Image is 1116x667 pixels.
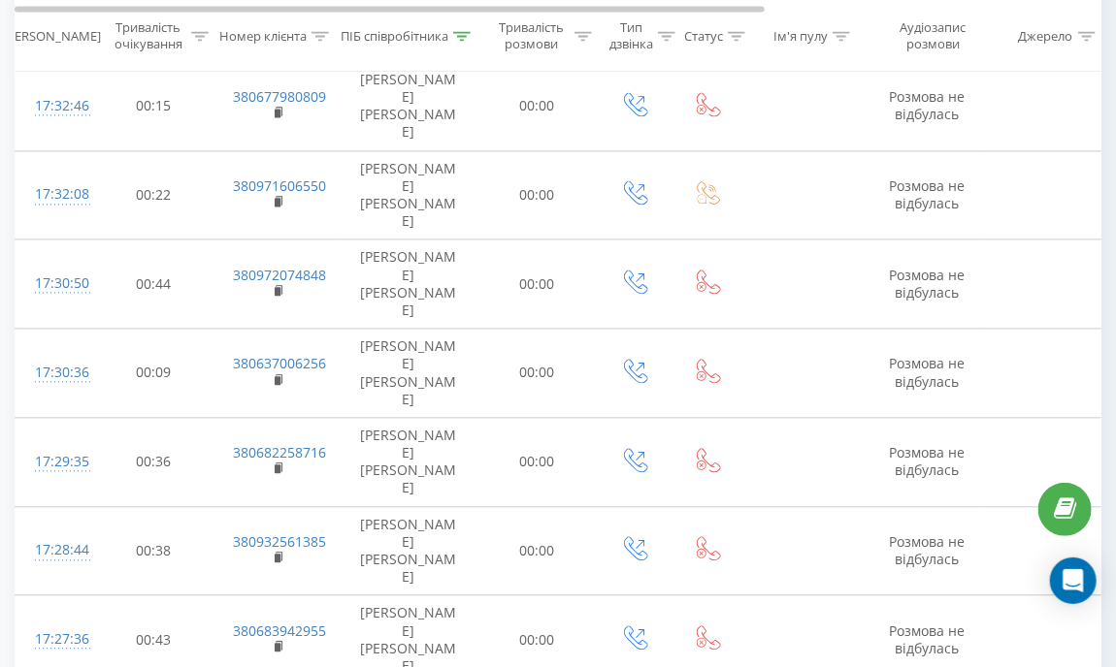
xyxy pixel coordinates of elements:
span: Розмова не відбулась [890,443,966,479]
td: 00:22 [93,150,214,239]
div: 17:30:50 [35,265,74,302]
div: Open Intercom Messenger [1050,557,1097,604]
div: Номер клієнта [219,28,307,45]
div: Тривалість очікування [110,20,186,53]
td: [PERSON_NAME] [PERSON_NAME] [341,239,476,329]
td: 00:38 [93,506,214,595]
div: 17:32:08 [35,175,74,213]
td: 00:00 [476,150,598,239]
a: 380683942955 [234,621,327,640]
a: 380932561385 [234,532,327,551]
span: Розмова не відбулась [890,354,966,390]
a: 380682258716 [234,443,327,461]
div: Аудіозапис розмови [886,20,980,53]
td: [PERSON_NAME] [PERSON_NAME] [341,506,476,595]
td: [PERSON_NAME] [PERSON_NAME] [341,329,476,418]
a: 380677980809 [234,87,327,106]
td: 00:00 [476,61,598,150]
div: [PERSON_NAME] [3,28,101,45]
div: Тривалість розмови [493,20,570,53]
td: 00:44 [93,239,214,329]
div: Статус [684,28,723,45]
div: ПІБ співробітника [341,28,448,45]
div: Тип дзвінка [609,20,653,53]
a: 380971606550 [234,176,327,195]
td: 00:36 [93,417,214,506]
td: [PERSON_NAME] [PERSON_NAME] [341,61,476,150]
div: Ім'я пулу [773,28,828,45]
span: Розмова не відбулась [890,176,966,212]
span: Розмова не відбулась [890,266,966,302]
td: 00:00 [476,239,598,329]
td: [PERSON_NAME] [PERSON_NAME] [341,150,476,239]
td: [PERSON_NAME] [PERSON_NAME] [341,417,476,506]
a: 380637006256 [234,354,327,372]
td: 00:00 [476,329,598,418]
div: 17:30:36 [35,354,74,392]
span: Розмова не відбулась [890,87,966,123]
td: 00:09 [93,329,214,418]
div: 17:32:46 [35,87,74,125]
div: 17:27:36 [35,620,74,658]
div: 17:28:44 [35,531,74,569]
td: 00:00 [476,506,598,595]
a: 380972074848 [234,266,327,284]
span: Розмова не відбулась [890,621,966,657]
td: 00:00 [476,417,598,506]
div: Джерело [1019,28,1073,45]
div: 17:29:35 [35,443,74,481]
td: 00:15 [93,61,214,150]
span: Розмова не відбулась [890,532,966,568]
